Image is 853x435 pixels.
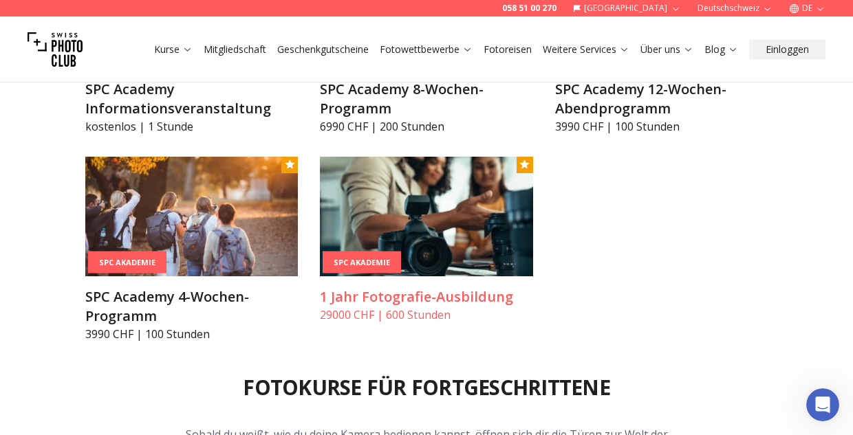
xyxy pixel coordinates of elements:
[204,43,266,56] a: Mitgliedschaft
[478,40,537,59] button: Fotoreisen
[85,157,298,276] img: SPC Academy 4-Wochen-Programm
[323,251,401,274] div: SPC Akademie
[67,17,132,31] p: Vor 4 Std aktiv
[149,40,198,59] button: Kurse
[88,251,166,274] div: SPC Akademie
[320,157,532,276] img: 1 Jahr Fotografie-Ausbildung
[11,93,264,370] div: Quim sagt…
[154,43,193,56] a: Kurse
[198,40,272,59] button: Mitgliedschaft
[211,330,222,341] button: Emoji-Auswahl
[537,40,635,59] button: Weitere Services
[243,375,610,400] h2: Fotokurse für Fortgeschrittene
[22,102,215,169] div: Grüezi! Quim hier, ich bin verantwortlich für unsere in der Region [GEOGRAPHIC_DATA]. ​
[640,43,693,56] a: Über uns
[67,7,95,17] h1: Quim
[320,80,532,118] h3: SPC Academy 8-Wochen-Programm
[543,43,629,56] a: Weitere Services
[85,118,298,135] p: kostenlos | 1 Stunde
[484,43,532,56] a: Fotoreisen
[9,5,35,32] button: go back
[806,388,839,421] iframe: Intercom live chat
[215,5,241,32] button: Home
[320,306,532,323] p: 29000 CHF | 600 Stunden
[85,326,298,342] p: 3990 CHF | 100 Stunden
[320,287,532,306] h3: 1 Jahr Fotografie-Ausbildung
[22,176,215,230] div: Wenn du Fragen zu den Ausbildungsprogrammen hast, kannst du sie hier stellen und ich helfe dir ge...
[11,93,226,340] div: Grüezi! Quim hier, ich bin verantwortlich für unsereSPC Academy Programmein der Region [GEOGRAPHI...
[320,157,532,323] a: 1 Jahr Fotografie-AusbildungSPC Akademie1 Jahr Fotografie-Ausbildung29000 CHF | 600 Stunden
[85,157,298,342] a: SPC Academy 4-Wochen-ProgrammSPC AkademieSPC Academy 4-Wochen-Programm3990 CHF | 100 Stunden
[749,40,825,59] button: Einloggen
[704,43,738,56] a: Blog
[233,324,255,346] button: Sende eine Nachricht…
[241,5,266,30] div: Schließen
[380,43,473,56] a: Fotowettbewerbe
[85,80,298,118] h3: SPC Academy Informationsveranstaltung
[502,3,557,14] a: 058 51 00 270
[22,236,215,250] div: Bitte schreibe in deiner Nachricht:
[635,40,699,59] button: Über uns
[39,8,61,30] img: Profile image for Quim
[272,40,374,59] button: Geschenkgutscheine
[23,254,252,289] input: Deine E-Mail-Adresse
[85,287,298,326] h3: SPC Academy 4-Wochen-Programm
[374,40,478,59] button: Fotowettbewerbe
[320,118,532,135] p: 6990 CHF | 200 Stunden
[28,22,83,77] img: Swiss photo club
[14,290,261,313] textarea: Nachricht senden...
[555,118,768,135] p: 3990 CHF | 100 Stunden
[555,80,768,118] h3: SPC Academy 12-Wochen-Abendprogramm
[699,40,744,59] button: Blog
[277,43,369,56] a: Geschenkgutscheine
